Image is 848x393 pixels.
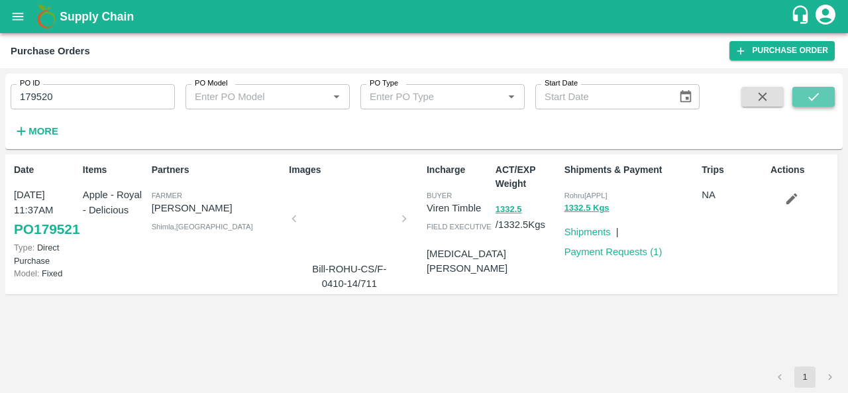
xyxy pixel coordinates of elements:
[564,201,609,216] button: 1332.5 Kgs
[496,202,522,217] button: 1332.5
[770,163,834,177] p: Actions
[11,84,175,109] input: Enter PO ID
[83,188,146,217] p: Apple - Royal - Delicious
[564,163,697,177] p: Shipments & Payment
[427,192,452,199] span: buyer
[14,217,79,241] a: PO179521
[189,88,307,105] input: Enter PO Model
[152,192,182,199] span: Farmer
[289,163,421,177] p: Images
[195,78,228,89] label: PO Model
[328,88,345,105] button: Open
[152,163,284,177] p: Partners
[3,1,33,32] button: open drawer
[535,84,668,109] input: Start Date
[545,78,578,89] label: Start Date
[299,262,399,292] p: Bill-ROHU-CS/F-0410-14/711
[794,366,816,388] button: page 1
[564,192,608,199] span: Rohru[APPL]
[20,78,40,89] label: PO ID
[564,247,662,257] a: Payment Requests (1)
[33,3,60,30] img: logo
[702,188,765,202] p: NA
[427,223,492,231] span: field executive
[427,163,490,177] p: Incharge
[564,227,611,237] a: Shipments
[152,223,253,231] span: Shimla , [GEOGRAPHIC_DATA]
[14,241,78,266] p: Direct Purchase
[767,366,843,388] nav: pagination navigation
[496,163,559,191] p: ACT/EXP Weight
[427,201,490,215] p: Viren Timble
[14,268,39,278] span: Model:
[152,201,284,215] p: [PERSON_NAME]
[370,78,398,89] label: PO Type
[496,201,559,232] p: / 1332.5 Kgs
[14,188,78,217] p: [DATE] 11:37AM
[729,41,835,60] a: Purchase Order
[60,10,134,23] b: Supply Chain
[14,163,78,177] p: Date
[60,7,790,26] a: Supply Chain
[814,3,837,30] div: account of current user
[702,163,765,177] p: Trips
[611,219,619,239] div: |
[427,247,507,276] p: [MEDICAL_DATA][PERSON_NAME]
[790,5,814,28] div: customer-support
[11,120,62,142] button: More
[11,42,90,60] div: Purchase Orders
[364,88,482,105] input: Enter PO Type
[673,84,698,109] button: Choose date
[83,163,146,177] p: Items
[14,243,34,253] span: Type:
[28,126,58,137] strong: More
[503,88,520,105] button: Open
[14,267,78,280] p: Fixed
